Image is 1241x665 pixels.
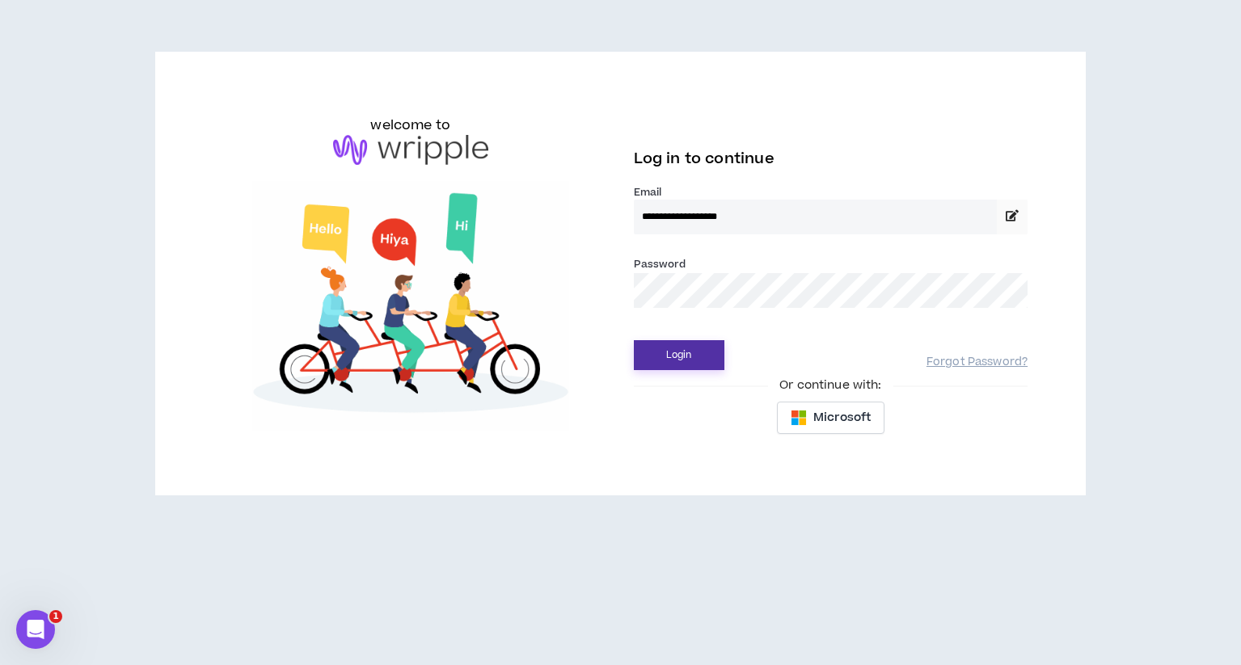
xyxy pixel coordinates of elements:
[16,610,55,649] iframe: Intercom live chat
[634,257,686,271] label: Password
[634,185,1028,200] label: Email
[213,181,608,431] img: Welcome to Wripple
[634,149,775,169] span: Log in to continue
[927,355,1028,370] a: Forgot Password?
[370,116,450,135] h6: welcome to
[49,610,62,623] span: 1
[777,402,884,434] button: Microsoft
[333,135,488,166] img: logo-brand.png
[634,340,724,370] button: Login
[768,377,893,394] span: Or continue with:
[813,409,871,427] span: Microsoft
